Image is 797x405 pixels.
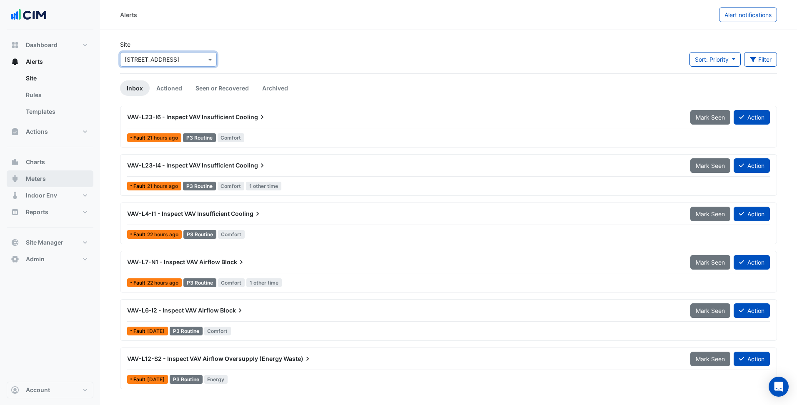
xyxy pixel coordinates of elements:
span: Admin [26,255,45,263]
span: Comfort [218,182,245,190]
span: Dashboard [26,41,58,49]
button: Actions [7,123,93,140]
span: VAV-L12-S2 - Inspect VAV Airflow Oversupply (Energy [127,355,282,362]
span: Cooling [231,210,262,218]
app-icon: Actions [11,127,19,136]
span: Energy [204,375,228,384]
div: P3 Routine [170,327,203,335]
span: Mark Seen [696,210,725,217]
button: Indoor Env [7,187,93,204]
span: Comfort [218,230,245,239]
span: Mark Seen [696,355,725,362]
div: Alerts [7,70,93,123]
span: 1 other time [246,278,282,287]
app-icon: Indoor Env [11,191,19,200]
span: VAV-L23-I6 - Inspect VAV Insufficient [127,113,234,120]
span: 1 other time [246,182,281,190]
div: Alerts [120,10,137,19]
div: P3 Routine [183,133,216,142]
span: Mark Seen [696,259,725,266]
span: VAV-L7-N1 - Inspect VAV Airflow [127,258,220,265]
span: Comfort [218,133,245,142]
button: Action [734,352,770,366]
button: Alerts [7,53,93,70]
span: Account [26,386,50,394]
button: Sort: Priority [689,52,741,67]
span: Fault [133,232,147,237]
span: Waste) [283,355,312,363]
span: Tue 09-Sep-2025 12:50 AEST [147,183,178,189]
button: Meters [7,170,93,187]
app-icon: Admin [11,255,19,263]
div: P3 Routine [183,278,216,287]
span: Tue 09-Sep-2025 11:49 AEST [147,280,178,286]
button: Alert notifications [719,7,777,22]
a: Seen or Recovered [189,80,256,96]
a: Archived [256,80,295,96]
label: Site [120,40,130,49]
button: Mark Seen [690,158,730,173]
span: Site Manager [26,238,63,247]
span: Fault [133,329,147,334]
a: Rules [19,87,93,103]
app-icon: Site Manager [11,238,19,247]
span: Mon 08-Sep-2025 09:48 AEST [147,376,165,382]
div: Open Intercom Messenger [769,377,789,397]
button: Filter [744,52,777,67]
span: Comfort [218,278,245,287]
span: Mon 08-Sep-2025 12:34 AEST [147,328,165,334]
a: Inbox [120,80,150,96]
button: Site Manager [7,234,93,251]
span: Alerts [26,57,43,66]
div: P3 Routine [183,230,216,239]
span: Reports [26,208,48,216]
button: Action [734,255,770,270]
button: Reports [7,204,93,220]
button: Dashboard [7,37,93,53]
app-icon: Charts [11,158,19,166]
span: Indoor Env [26,191,57,200]
span: Fault [133,135,147,140]
span: Sort: Priority [695,56,729,63]
div: P3 Routine [170,375,203,384]
span: Mark Seen [696,162,725,169]
span: VAV-L23-I4 - Inspect VAV Insufficient [127,162,234,169]
a: Templates [19,103,93,120]
button: Mark Seen [690,303,730,318]
button: Account [7,382,93,398]
button: Mark Seen [690,255,730,270]
span: Tue 09-Sep-2025 12:03 AEST [147,231,178,237]
span: Tue 09-Sep-2025 13:02 AEST [147,135,178,141]
button: Action [734,158,770,173]
button: Action [734,110,770,125]
button: Mark Seen [690,207,730,221]
span: Cooling [236,161,266,170]
app-icon: Reports [11,208,19,216]
span: Mark Seen [696,307,725,314]
span: Actions [26,127,48,136]
a: Actioned [150,80,189,96]
button: Action [734,207,770,221]
button: Admin [7,251,93,267]
span: Fault [133,184,147,189]
app-icon: Dashboard [11,41,19,49]
img: Company Logo [10,7,48,23]
button: Charts [7,154,93,170]
span: Charts [26,158,45,166]
button: Action [734,303,770,318]
span: VAV-L6-I2 - Inspect VAV Airflow [127,307,219,314]
span: Fault [133,280,147,285]
span: Block [220,306,244,315]
span: Fault [133,377,147,382]
span: VAV-L4-I1 - Inspect VAV Insufficient [127,210,230,217]
button: Mark Seen [690,352,730,366]
span: Comfort [204,327,231,335]
div: P3 Routine [183,182,216,190]
button: Mark Seen [690,110,730,125]
app-icon: Meters [11,175,19,183]
span: Alert notifications [724,11,772,18]
span: Block [221,258,246,266]
span: Mark Seen [696,114,725,121]
span: Meters [26,175,46,183]
a: Site [19,70,93,87]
